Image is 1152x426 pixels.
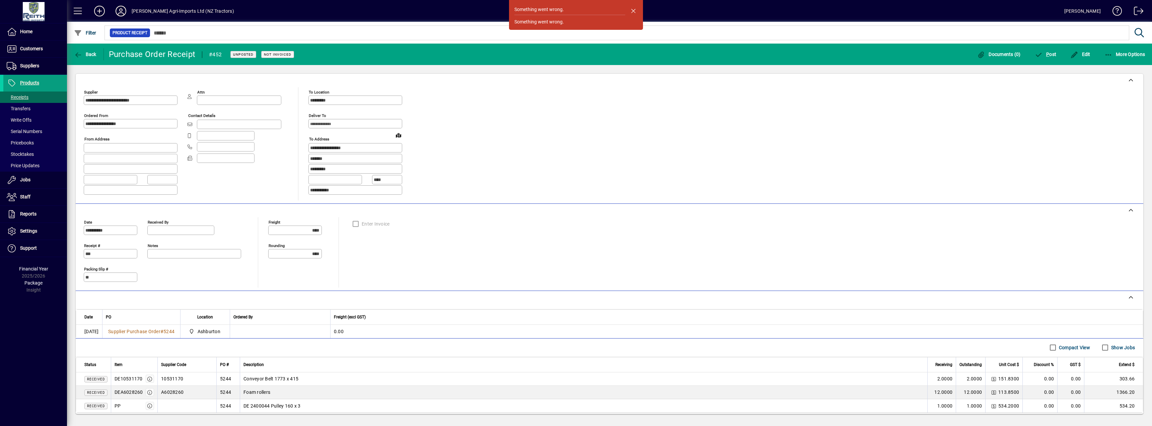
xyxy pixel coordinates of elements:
td: Conveyor Belt 1773 x 415 [240,372,927,386]
div: Purchase Order Receipt [109,49,196,60]
a: Staff [3,189,67,205]
button: Documents (0) [976,48,1022,60]
a: Serial Numbers [3,126,67,137]
span: Item [115,361,123,368]
span: 2.0000 [937,375,953,382]
td: 534.20 [1084,399,1143,413]
a: Write Offs [3,114,67,126]
span: 113.8500 [998,389,1019,395]
button: Add [89,5,110,17]
span: Received [87,391,105,394]
button: Profile [110,5,132,17]
td: 5244 [216,399,240,413]
button: Back [72,48,98,60]
span: Unit Cost $ [999,361,1019,368]
td: 12.0000 [956,386,985,399]
div: [PERSON_NAME] [1064,6,1101,16]
td: 1.0000 [956,399,985,413]
button: Change Price Levels [989,387,998,397]
mat-label: Deliver To [309,113,326,118]
button: More Options [1103,48,1147,60]
a: Reports [3,206,67,223]
span: Supplier Code [161,361,186,368]
mat-label: Ordered from [84,113,108,118]
mat-label: Receipt # [84,243,100,248]
span: # [160,329,163,334]
td: 5244 [216,372,240,386]
span: Ashburton [187,327,223,336]
span: Reports [20,211,37,217]
a: Suppliers [3,58,67,74]
mat-label: Rounding [269,243,285,248]
td: 0.00 [1057,386,1084,399]
div: PP [115,403,121,409]
a: Jobs [3,172,67,188]
span: 1.0000 [937,403,953,409]
td: 1366.20 [1084,386,1143,399]
div: DEA6028260 [115,389,143,395]
span: Status [84,361,96,368]
a: Logout [1129,1,1144,23]
span: Jobs [20,177,30,182]
mat-label: To location [309,90,329,95]
label: Show Jobs [1110,344,1135,351]
span: Serial Numbers [7,129,42,134]
span: Filter [74,30,96,36]
span: Location [197,313,213,321]
span: Support [20,245,37,251]
td: 10531170 [157,372,216,386]
td: 0.00 [1057,399,1084,413]
div: Ordered By [233,313,327,321]
mat-label: Received by [148,220,168,224]
span: 12.0000 [934,389,952,395]
span: Not Invoiced [264,52,291,57]
span: Home [20,29,32,34]
mat-label: Packing Slip # [84,266,108,271]
button: Edit [1069,48,1092,60]
span: Receipts [7,95,28,100]
a: View on map [393,130,404,140]
span: Back [74,52,96,57]
span: Suppliers [20,63,39,68]
div: PO [106,313,177,321]
span: Settings [20,228,37,234]
button: Post [1033,48,1058,60]
td: DE 2400044 Pulley 160 x 3 [240,399,927,413]
a: Supplier Purchase Order#5244 [106,328,177,335]
span: P [1046,52,1049,57]
span: Receiving [935,361,952,368]
a: Customers [3,41,67,57]
span: Products [20,80,39,85]
a: Receipts [3,92,67,103]
a: Home [3,23,67,40]
span: Supplier Purchase Order [108,329,160,334]
td: 0.00 [1022,399,1057,413]
mat-label: Notes [148,243,158,248]
button: Filter [72,27,98,39]
span: Ashburton [198,328,220,335]
a: Transfers [3,103,67,114]
button: Change Price Levels [989,374,998,383]
a: Settings [3,223,67,240]
span: Write Offs [7,117,31,123]
td: 5244 [216,386,240,399]
td: A6028260 [157,386,216,399]
td: 0.00 [1022,386,1057,399]
td: 0.00 [1057,372,1084,386]
span: Description [243,361,264,368]
td: 303.66 [1084,372,1143,386]
span: 534.2000 [998,403,1019,409]
td: 0.00 [330,325,1143,338]
a: Stocktakes [3,148,67,160]
span: PO # [220,361,229,368]
span: Documents (0) [977,52,1021,57]
div: DE10531170 [115,375,143,382]
span: Product Receipt [113,29,147,36]
span: Ordered By [233,313,253,321]
span: GST $ [1070,361,1081,368]
app-page-header-button: Back [67,48,104,60]
td: Foam rollers [240,386,927,399]
span: Received [87,404,105,408]
button: Change Price Levels [989,401,998,411]
td: [DATE] [76,325,102,338]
